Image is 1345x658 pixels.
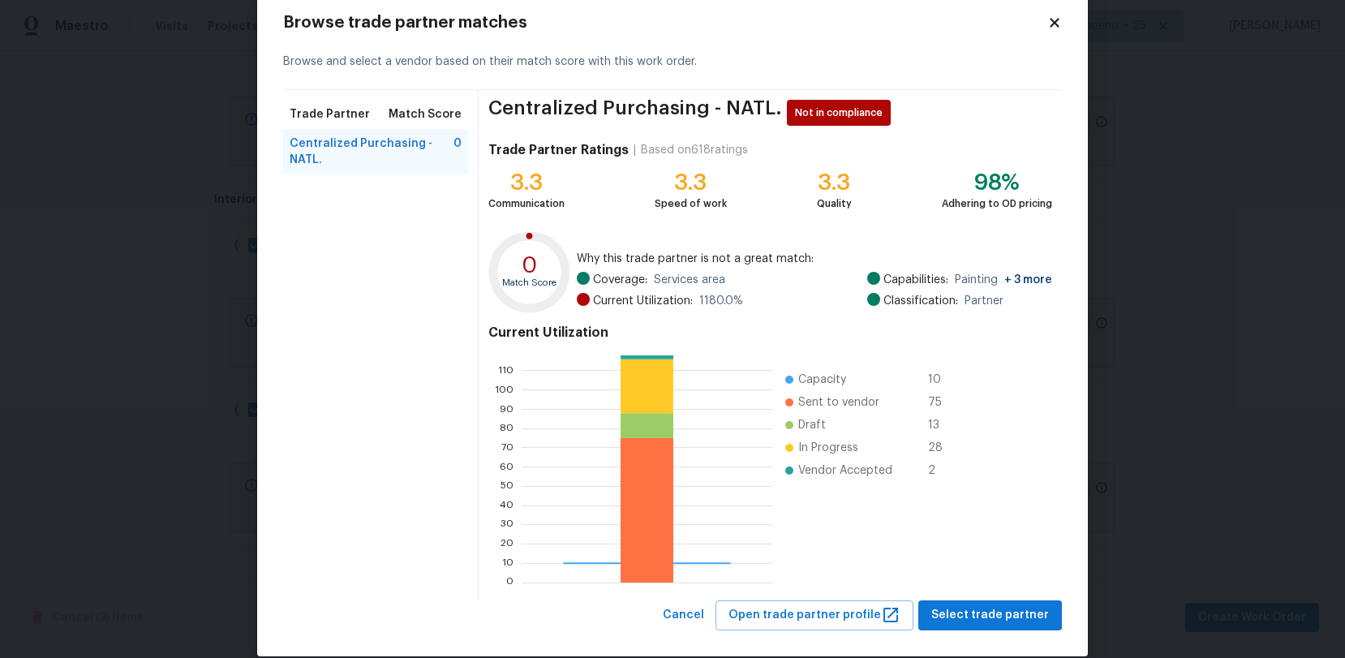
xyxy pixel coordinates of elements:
[817,196,852,212] div: Quality
[798,440,858,456] span: In Progress
[501,443,514,453] text: 70
[500,424,514,433] text: 80
[1004,274,1052,286] span: + 3 more
[795,105,889,121] span: Not in compliance
[942,196,1052,212] div: Adhering to OD pricing
[965,293,1003,309] span: Partner
[883,293,958,309] span: Classification:
[798,394,879,411] span: Sent to vendor
[593,272,647,288] span: Coverage:
[290,135,453,168] span: Centralized Purchasing - NATL.
[502,278,556,287] text: Match Score
[798,462,892,479] span: Vendor Accepted
[488,142,629,158] h4: Trade Partner Ratings
[798,372,846,388] span: Capacity
[629,142,641,158] div: |
[495,385,514,394] text: 100
[290,106,370,123] span: Trade Partner
[453,135,462,168] span: 0
[928,394,954,411] span: 75
[728,605,900,626] span: Open trade partner profile
[502,558,514,568] text: 10
[663,605,704,626] span: Cancel
[500,501,514,510] text: 40
[931,605,1049,626] span: Select trade partner
[654,272,725,288] span: Services area
[500,404,514,414] text: 90
[506,578,514,587] text: 0
[283,15,1047,31] h2: Browse trade partner matches
[655,174,727,191] div: 3.3
[928,372,954,388] span: 10
[798,417,826,433] span: Draft
[488,196,565,212] div: Communication
[501,520,514,530] text: 30
[883,272,948,288] span: Capabilities:
[500,462,514,471] text: 60
[283,34,1062,90] div: Browse and select a vendor based on their match score with this work order.
[715,600,913,630] button: Open trade partner profile
[656,600,711,630] button: Cancel
[641,142,748,158] div: Based on 618 ratings
[577,251,1052,267] span: Why this trade partner is not a great match:
[593,293,693,309] span: Current Utilization:
[928,417,954,433] span: 13
[501,539,514,548] text: 20
[918,600,1062,630] button: Select trade partner
[501,481,514,491] text: 50
[655,196,727,212] div: Speed of work
[488,325,1052,341] h4: Current Utilization
[699,293,743,309] span: 1180.0 %
[389,106,462,123] span: Match Score
[488,174,565,191] div: 3.3
[522,254,538,277] text: 0
[817,174,852,191] div: 3.3
[928,462,954,479] span: 2
[498,366,514,376] text: 110
[942,174,1052,191] div: 98%
[955,272,1052,288] span: Painting
[488,100,782,126] span: Centralized Purchasing - NATL.
[928,440,954,456] span: 28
